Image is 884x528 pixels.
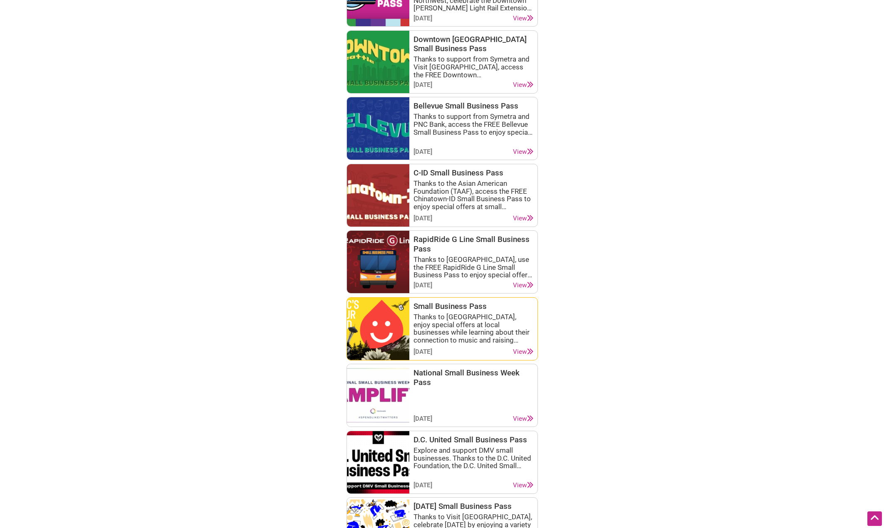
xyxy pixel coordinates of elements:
div: Thanks to [GEOGRAPHIC_DATA], use the FREE RapidRide G Line Small Business Pass to enjoy special o... [414,256,533,279]
div: [DATE] [414,281,432,289]
a: View [513,15,533,22]
img: Bellevue Small Business Pass [347,97,409,160]
h3: Downtown [GEOGRAPHIC_DATA] Small Business Pass [414,35,533,54]
h3: D.C. United Small Business Pass [414,435,533,444]
div: [DATE] [414,348,432,356]
div: Scroll Back to Top [867,511,882,526]
div: [DATE] [414,481,432,489]
a: View [513,415,533,423]
a: View [513,148,533,156]
div: [DATE] [414,148,432,156]
div: Thanks to the Asian American Foundation (TAAF), access the FREE Chinatown-ID Small Business Pass ... [414,180,533,211]
img: Music's In Our Blood [347,298,409,360]
div: [DATE] [414,81,432,89]
h3: [DATE] Small Business Pass [414,502,533,511]
a: View [513,81,533,89]
img: Chinatown-ID Small Business Pass [347,164,409,227]
a: View [513,281,533,289]
img: RapidRide G Line Small Business Pass [347,231,409,293]
div: [DATE] [414,415,432,423]
a: View [513,348,533,356]
h3: Bellevue Small Business Pass [414,101,533,111]
a: View [513,481,533,489]
div: [DATE] [414,215,432,222]
div: [DATE] [414,15,432,22]
a: View [513,215,533,222]
img: D.C. United Small Business Pass [347,431,409,493]
h3: National Small Business Week Pass [414,368,533,387]
div: Thanks to support from Symetra and Visit [GEOGRAPHIC_DATA], access the FREE Downtown [GEOGRAPHIC_... [414,55,533,79]
div: Thanks to [GEOGRAPHIC_DATA], enjoy special offers at local businesses while learning about their ... [414,313,533,344]
div: Thanks to support from Symetra and PNC Bank, access the FREE Bellevue Small Business Pass to enjo... [414,113,533,136]
img: Downtown Seattle Small Business Pass [347,31,409,93]
h3: Small Business Pass [414,302,533,311]
img: National Small Business Week 2024 [347,364,409,427]
h3: C-ID Small Business Pass [414,168,533,178]
h3: RapidRide G Line Small Business Pass [414,235,533,254]
div: Explore and support DMV small businesses. Thanks to the D.C. United Foundation, the D.C. United S... [414,447,533,470]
